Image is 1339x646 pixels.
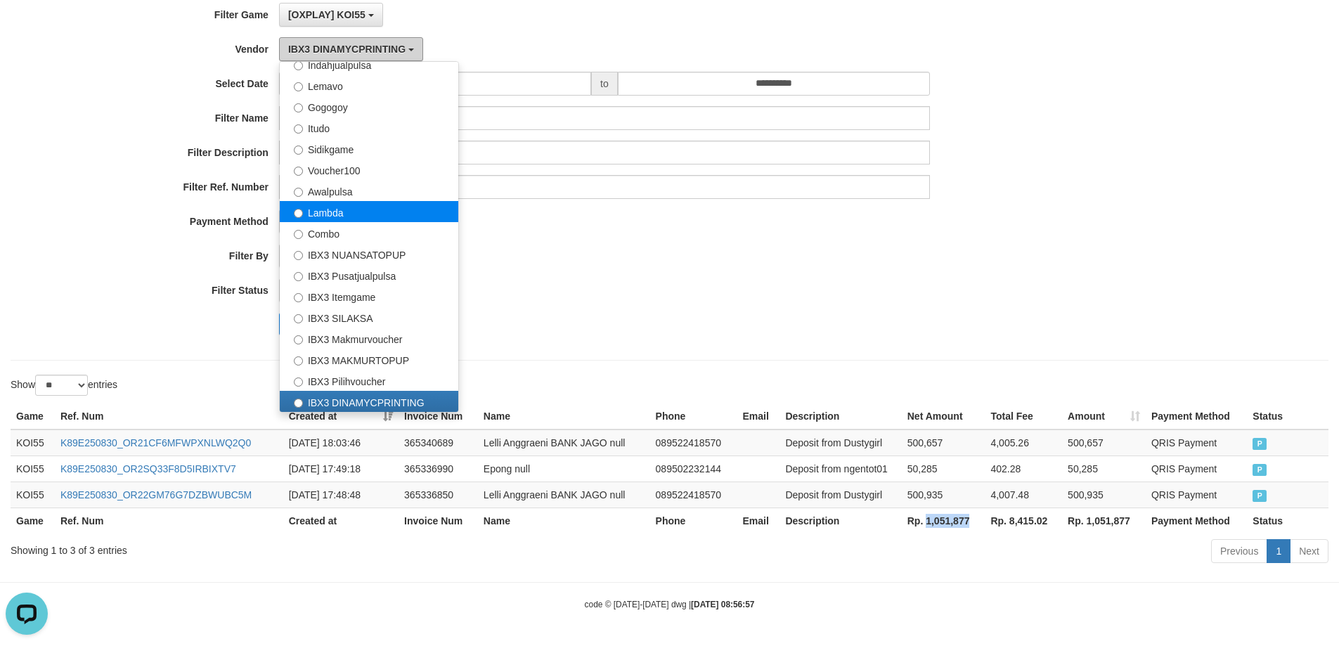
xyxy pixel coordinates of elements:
[279,37,423,61] button: IBX3 DINAMYCPRINTING
[288,44,406,55] span: IBX3 DINAMYCPRINTING
[294,124,303,134] input: Itudo
[399,508,478,534] th: Invoice Num
[280,306,458,328] label: IBX3 SILAKSA
[294,356,303,366] input: IBX3 MAKMURTOPUP
[280,328,458,349] label: IBX3 Makmurvoucher
[1146,403,1247,429] th: Payment Method
[11,538,548,557] div: Showing 1 to 3 of 3 entries
[1290,539,1328,563] a: Next
[780,482,901,508] td: Deposit from Dustygirl
[11,403,55,429] th: Game
[283,482,399,508] td: [DATE] 17:48:48
[985,482,1062,508] td: 4,007.48
[280,117,458,138] label: Itudo
[691,600,754,609] strong: [DATE] 08:56:57
[294,82,303,91] input: Lemavo
[60,463,236,474] a: K89E250830_OR2SQ33F8D5IRBIXTV7
[11,456,55,482] td: KOI55
[294,251,303,260] input: IBX3 NUANSATOPUP
[478,508,650,534] th: Name
[1247,508,1328,534] th: Status
[1267,539,1291,563] a: 1
[902,508,985,534] th: Rp. 1,051,877
[1253,464,1267,476] span: PAID
[1211,539,1267,563] a: Previous
[780,429,901,456] td: Deposit from Dustygirl
[280,138,458,159] label: Sidikgame
[11,375,117,396] label: Show entries
[585,600,755,609] small: code © [DATE]-[DATE] dwg |
[902,429,985,456] td: 500,657
[294,314,303,323] input: IBX3 SILAKSA
[294,399,303,408] input: IBX3 DINAMYCPRINTING
[11,508,55,534] th: Game
[11,429,55,456] td: KOI55
[1146,482,1247,508] td: QRIS Payment
[1062,456,1146,482] td: 50,285
[294,293,303,302] input: IBX3 Itemgame
[985,456,1062,482] td: 402.28
[280,349,458,370] label: IBX3 MAKMURTOPUP
[902,482,985,508] td: 500,935
[294,146,303,155] input: Sidikgame
[283,456,399,482] td: [DATE] 17:49:18
[650,482,737,508] td: 089522418570
[280,180,458,201] label: Awalpulsa
[478,429,650,456] td: Lelli Anggraeni BANK JAGO null
[650,508,737,534] th: Phone
[280,53,458,75] label: Indahjualpulsa
[294,377,303,387] input: IBX3 Pilihvoucher
[985,429,1062,456] td: 4,005.26
[985,403,1062,429] th: Total Fee
[1253,490,1267,502] span: PAID
[294,103,303,112] input: Gogogoy
[35,375,88,396] select: Showentries
[1247,403,1328,429] th: Status
[280,243,458,264] label: IBX3 NUANSATOPUP
[60,489,252,500] a: K89E250830_OR22GM76G7DZBWUBC5M
[902,403,985,429] th: Net Amount
[283,508,399,534] th: Created at
[1146,508,1247,534] th: Payment Method
[294,230,303,239] input: Combo
[737,508,780,534] th: Email
[399,403,478,429] th: Invoice Num
[294,272,303,281] input: IBX3 Pusatjualpulsa
[294,335,303,344] input: IBX3 Makmurvoucher
[1146,429,1247,456] td: QRIS Payment
[1253,438,1267,450] span: PAID
[6,6,48,48] button: Open LiveChat chat widget
[1062,429,1146,456] td: 500,657
[478,403,650,429] th: Name
[294,167,303,176] input: Voucher100
[280,285,458,306] label: IBX3 Itemgame
[737,403,780,429] th: Email
[985,508,1062,534] th: Rp. 8,415.02
[399,482,478,508] td: 365336850
[1062,403,1146,429] th: Amount: activate to sort column ascending
[1062,508,1146,534] th: Rp. 1,051,877
[280,264,458,285] label: IBX3 Pusatjualpulsa
[280,75,458,96] label: Lemavo
[478,456,650,482] td: Epong null
[280,222,458,243] label: Combo
[591,72,618,96] span: to
[288,9,366,20] span: [OXPLAY] KOI55
[55,508,283,534] th: Ref. Num
[279,3,383,27] button: [OXPLAY] KOI55
[1062,482,1146,508] td: 500,935
[283,403,399,429] th: Created at: activate to sort column ascending
[294,61,303,70] input: Indahjualpulsa
[399,456,478,482] td: 365336990
[902,456,985,482] td: 50,285
[283,429,399,456] td: [DATE] 18:03:46
[280,201,458,222] label: Lambda
[478,482,650,508] td: Lelli Anggraeni BANK JAGO null
[280,370,458,391] label: IBX3 Pilihvoucher
[399,429,478,456] td: 365340689
[1146,456,1247,482] td: QRIS Payment
[294,188,303,197] input: Awalpulsa
[780,403,901,429] th: Description
[11,482,55,508] td: KOI55
[280,159,458,180] label: Voucher100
